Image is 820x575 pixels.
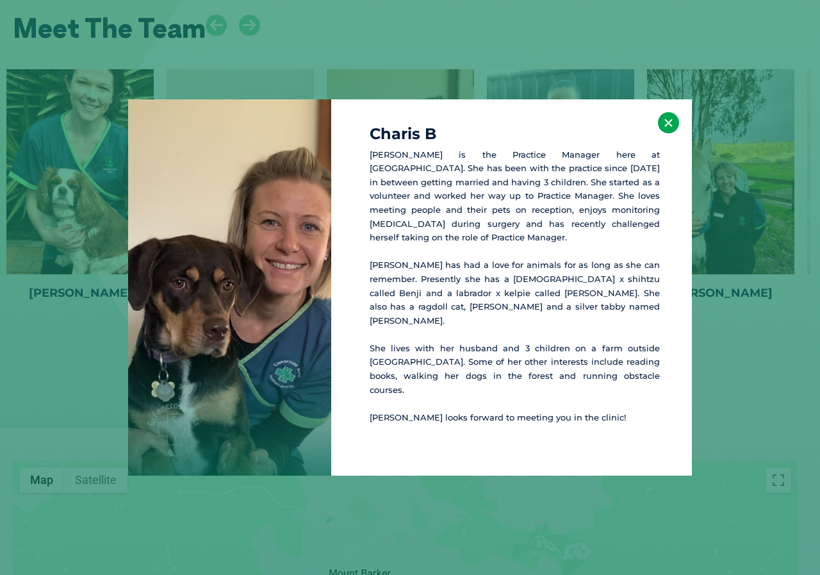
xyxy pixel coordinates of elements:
[658,112,679,133] button: ×
[370,411,660,425] p: [PERSON_NAME] looks forward to meeting you in the clinic!
[370,258,660,328] p: [PERSON_NAME] has had a love for animals for as long as she can remember. Presently she has a [DE...
[370,342,660,397] p: She lives with her husband and 3 children on a farm outside [GEOGRAPHIC_DATA]. Some of her other ...
[370,148,660,245] p: [PERSON_NAME] is the Practice Manager here at [GEOGRAPHIC_DATA]. She has been with the practice s...
[370,126,660,142] h4: Charis B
